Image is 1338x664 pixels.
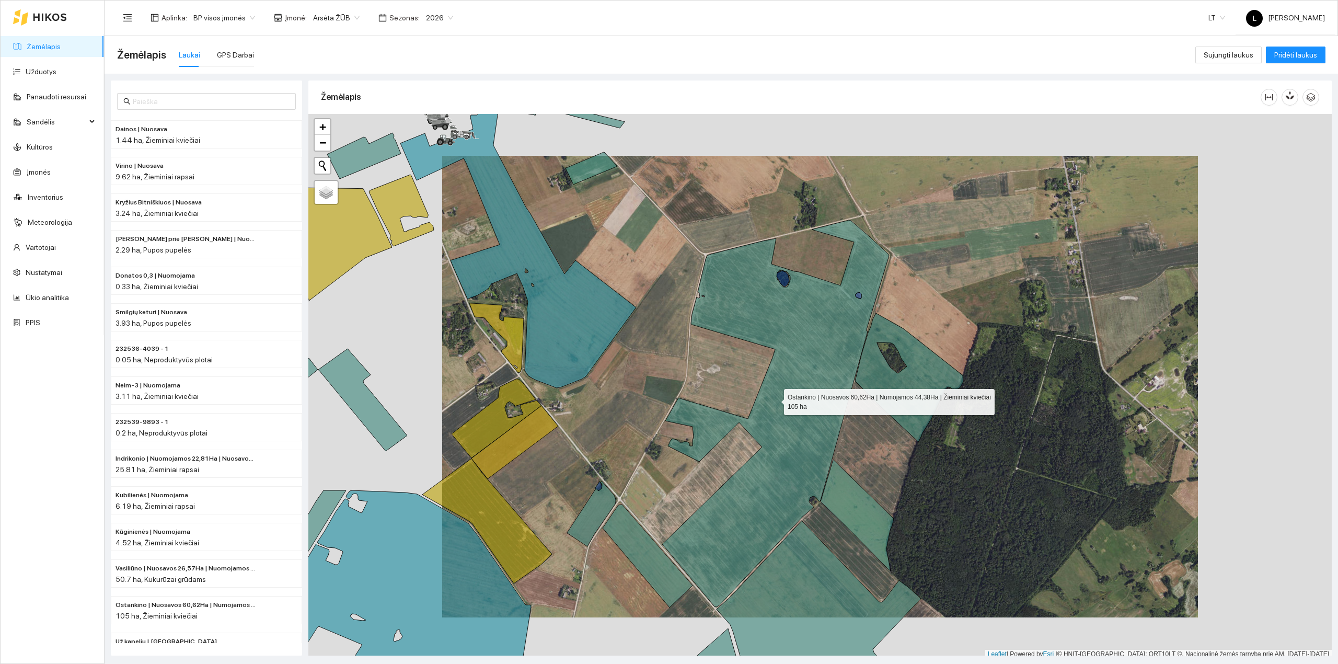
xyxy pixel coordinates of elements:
[116,356,213,364] span: 0.05 ha, Neproduktyvūs plotai
[319,120,326,133] span: +
[116,307,187,317] span: Smilgių keturi | Nuosava
[315,181,338,204] a: Layers
[27,168,51,176] a: Įmonės
[313,10,360,26] span: Arsėta ŽŪB
[116,234,256,244] span: Rolando prie Valės | Nuosava
[116,417,169,427] span: 232539-9893 - 1
[389,12,420,24] span: Sezonas :
[26,318,40,327] a: PPIS
[116,612,198,620] span: 105 ha, Žieminiai kviečiai
[27,111,86,132] span: Sandėlis
[1195,51,1262,59] a: Sujungti laukus
[116,490,188,500] span: Kubilienės | Nuomojama
[26,293,69,302] a: Ūkio analitika
[117,7,138,28] button: menu-fold
[116,161,164,171] span: Virino | Nuosava
[193,10,255,26] span: BP visos įmonės
[179,49,200,61] div: Laukai
[26,67,56,76] a: Užduotys
[1246,14,1325,22] span: [PERSON_NAME]
[27,42,61,51] a: Žemėlapis
[116,502,195,510] span: 6.19 ha, Žieminiai rapsai
[321,82,1261,112] div: Žemėlapis
[315,135,330,151] a: Zoom out
[28,218,72,226] a: Meteorologija
[1261,89,1277,106] button: column-width
[1266,51,1325,59] a: Pridėti laukus
[1253,10,1256,27] span: L
[217,49,254,61] div: GPS Darbai
[116,198,202,208] span: Kryžius Bitniškiuos | Nuosava
[28,193,63,201] a: Inventorius
[116,381,180,391] span: Neim-3 | Nuomojama
[116,173,194,181] span: 9.62 ha, Žieminiai rapsai
[116,209,199,217] span: 3.24 ha, Žieminiai kviečiai
[123,98,131,105] span: search
[315,158,330,174] button: Initiate a new search
[116,637,217,647] span: Už kapelių | Nuosava
[378,14,387,22] span: calendar
[315,119,330,135] a: Zoom in
[116,271,195,281] span: Donatos 0,3 | Nuomojama
[116,344,169,354] span: 232536-4039 - 1
[426,10,453,26] span: 2026
[1261,93,1277,101] span: column-width
[1204,49,1253,61] span: Sujungti laukus
[116,319,191,327] span: 3.93 ha, Pupos pupelės
[26,243,56,251] a: Vartotojai
[27,93,86,101] a: Panaudoti resursai
[133,96,290,107] input: Paieška
[1208,10,1225,26] span: LT
[1266,47,1325,63] button: Pridėti laukus
[151,14,159,22] span: layout
[988,650,1007,658] a: Leaflet
[116,454,256,464] span: Indrikonio | Nuomojamos 22,81Ha | Nuosavos 3,00 Ha
[116,124,167,134] span: Dainos | Nuosava
[116,136,200,144] span: 1.44 ha, Žieminiai kviečiai
[1056,650,1057,658] span: |
[27,143,53,151] a: Kultūros
[1195,47,1262,63] button: Sujungti laukus
[285,12,307,24] span: Įmonė :
[1274,49,1317,61] span: Pridėti laukus
[162,12,187,24] span: Aplinka :
[116,564,256,574] span: Vasiliūno | Nuosavos 26,57Ha | Nuomojamos 24,15Ha
[116,392,199,400] span: 3.11 ha, Žieminiai kviečiai
[26,268,62,277] a: Nustatymai
[116,600,256,610] span: Ostankino | Nuosavos 60,62Ha | Numojamos 44,38Ha
[116,527,190,537] span: Kūginienės | Nuomojama
[116,429,207,437] span: 0.2 ha, Neproduktyvūs plotai
[116,575,206,583] span: 50.7 ha, Kukurūzai grūdams
[1043,650,1054,658] a: Esri
[116,465,199,474] span: 25.81 ha, Žieminiai rapsai
[985,650,1332,659] div: | Powered by © HNIT-[GEOGRAPHIC_DATA]; ORT10LT ©, Nacionalinė žemės tarnyba prie AM, [DATE]-[DATE]
[117,47,166,63] span: Žemėlapis
[274,14,282,22] span: shop
[123,13,132,22] span: menu-fold
[116,246,191,254] span: 2.29 ha, Pupos pupelės
[116,282,198,291] span: 0.33 ha, Žieminiai kviečiai
[319,136,326,149] span: −
[116,539,199,547] span: 4.52 ha, Žieminiai kviečiai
